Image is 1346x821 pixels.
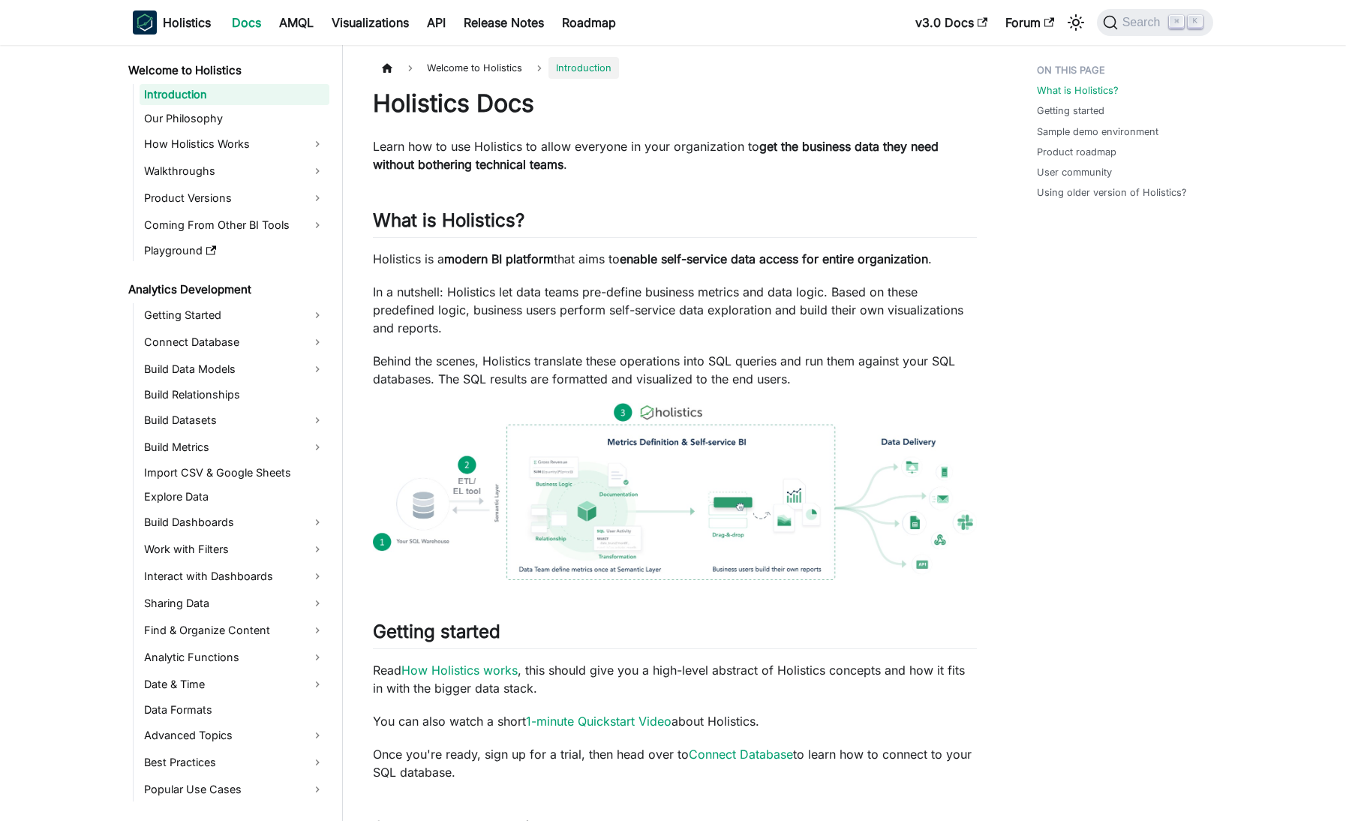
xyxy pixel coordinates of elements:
a: Coming From Other BI Tools [140,213,329,237]
nav: Docs sidebar [118,45,343,821]
a: Work with Filters [140,537,329,561]
a: Visualizations [323,11,418,35]
img: How Holistics fits in your Data Stack [373,403,977,580]
a: Build Relationships [140,384,329,405]
img: Holistics [133,11,157,35]
a: Product roadmap [1037,145,1116,159]
p: Once you're ready, sign up for a trial, then head over to to learn how to connect to your SQL dat... [373,745,977,781]
a: Build Datasets [140,408,329,432]
a: Sample demo environment [1037,125,1158,139]
a: Walkthroughs [140,159,329,183]
strong: modern BI platform [444,251,554,266]
a: Build Dashboards [140,510,329,534]
a: Analytics Development [124,279,329,300]
a: Our Philosophy [140,108,329,129]
button: Switch between dark and light mode (currently light mode) [1064,11,1088,35]
span: Introduction [548,57,619,79]
p: You can also watch a short about Holistics. [373,712,977,730]
a: Data Formats [140,699,329,720]
a: Explore Data [140,486,329,507]
a: API [418,11,455,35]
a: Playground [140,240,329,261]
h1: Holistics Docs [373,89,977,119]
a: HolisticsHolistics [133,11,211,35]
b: Holistics [163,14,211,32]
a: Interact with Dashboards [140,564,329,588]
kbd: ⌘ [1169,15,1184,29]
a: Build Data Models [140,357,329,381]
a: AMQL [270,11,323,35]
strong: enable self-service data access for entire organization [620,251,928,266]
p: In a nutshell: Holistics let data teams pre-define business metrics and data logic. Based on thes... [373,283,977,337]
a: 1-minute Quickstart Video [526,714,671,729]
a: Find & Organize Content [140,618,329,642]
a: Release Notes [455,11,553,35]
button: Search (Command+K) [1097,9,1213,36]
nav: Breadcrumbs [373,57,977,79]
a: Using older version of Holistics? [1037,185,1187,200]
a: Product Versions [140,186,329,210]
p: Read , this should give you a high-level abstract of Holistics concepts and how it fits in with t... [373,661,977,697]
a: Date & Time [140,672,329,696]
kbd: K [1188,15,1203,29]
span: Search [1118,16,1170,29]
a: Connect Database [140,330,329,354]
a: Build Metrics [140,435,329,459]
a: What is Holistics? [1037,83,1119,98]
a: Best Practices [140,750,329,774]
a: How Holistics works [401,663,518,678]
a: How Holistics Works [140,132,329,156]
a: v3.0 Docs [906,11,996,35]
a: Getting Started [140,303,329,327]
p: Holistics is a that aims to . [373,250,977,268]
a: Connect Database [689,747,793,762]
span: Welcome to Holistics [419,57,530,79]
a: Welcome to Holistics [124,60,329,81]
a: Forum [996,11,1063,35]
a: Analytic Functions [140,645,329,669]
a: Import CSV & Google Sheets [140,462,329,483]
a: Introduction [140,84,329,105]
a: Getting started [1037,104,1104,118]
a: Popular Use Cases [140,777,329,801]
a: Home page [373,57,401,79]
a: Docs [223,11,270,35]
a: Advanced Topics [140,723,329,747]
h2: What is Holistics? [373,209,977,238]
h2: Getting started [373,621,977,649]
p: Learn how to use Holistics to allow everyone in your organization to . [373,137,977,173]
p: Behind the scenes, Holistics translate these operations into SQL queries and run them against you... [373,352,977,388]
a: Roadmap [553,11,625,35]
a: Sharing Data [140,591,329,615]
a: User community [1037,165,1112,179]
